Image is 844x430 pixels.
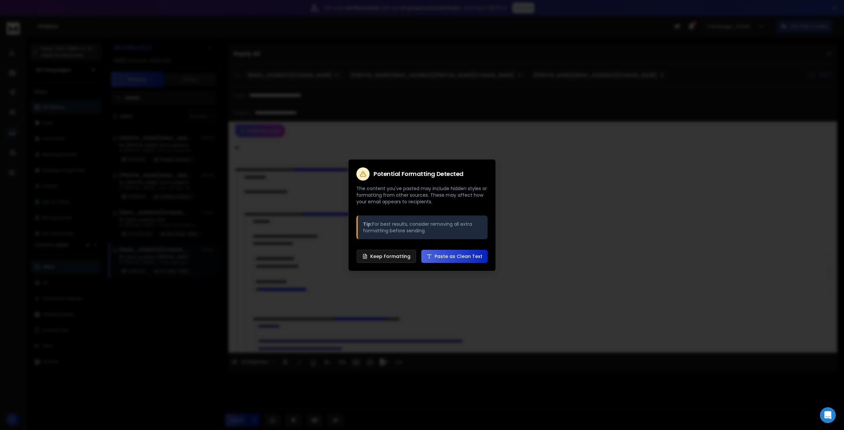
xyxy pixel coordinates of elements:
p: The content you've pasted may include hidden styles or formatting from other sources. These may a... [356,185,488,205]
p: For best results, consider removing all extra formatting before sending. [363,221,482,234]
h2: Potential Formatting Detected [374,171,464,177]
div: Open Intercom Messenger [820,407,836,423]
strong: Tip: [363,221,372,227]
button: Keep Formatting [357,250,416,263]
button: Paste as Clean Text [421,250,488,263]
